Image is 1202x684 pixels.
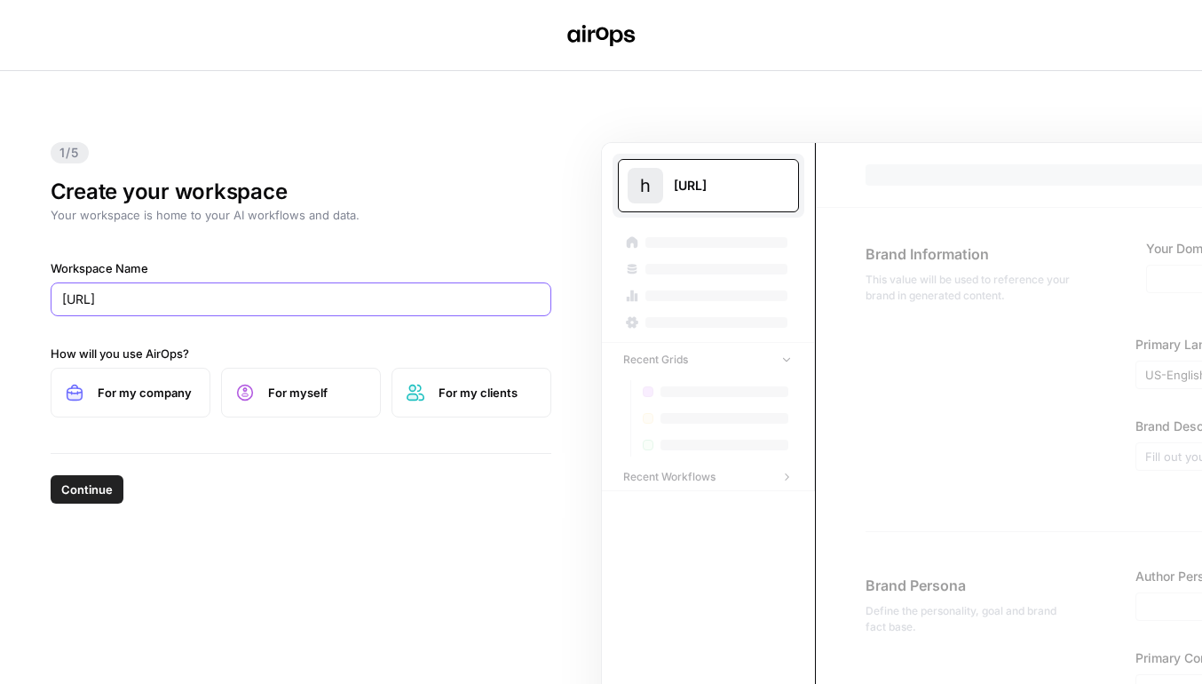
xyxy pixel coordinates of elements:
[439,384,536,402] span: For my clients
[268,384,366,402] span: For myself
[51,142,89,163] span: 1/5
[640,173,651,198] span: h
[62,290,540,308] input: SpaceOps
[51,259,551,277] label: Workspace Name
[51,178,551,206] h1: Create your workspace
[51,345,551,362] label: How will you use AirOps?
[61,481,113,498] span: Continue
[51,475,123,504] button: Continue
[98,384,195,402] span: For my company
[51,206,551,224] p: Your workspace is home to your AI workflows and data.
